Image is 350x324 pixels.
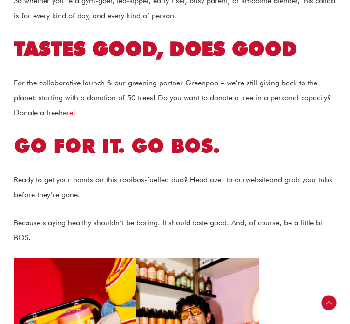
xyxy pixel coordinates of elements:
p: Ready to get your hands on this rooibos-fuelled duo? Head over to our and grab your tubs before t... [14,172,336,202]
strong: TASTES GOOD, DOES GOOD [14,37,297,61]
p: Because staying healthy shouldn’t be boring. It should taste good. And, of course, be a little bi... [14,215,336,245]
a: here! [59,108,75,117]
h2: Go for it. Go BOS. [14,133,336,159]
p: For the collaborative launch & our greening partner Greenpop – we’re still giving back to the pla... [14,76,336,120]
a: website [246,175,269,184]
